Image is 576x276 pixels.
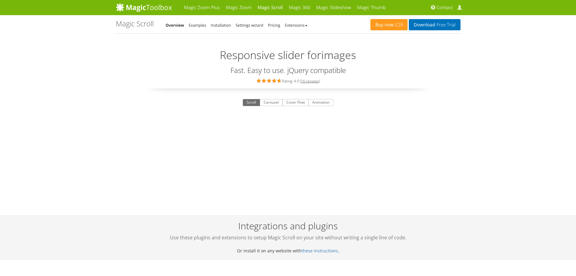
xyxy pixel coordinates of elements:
span: Use these plugins and extensions to setup Magic Scroll on your site without writing a single line... [116,234,460,241]
span: £29 [394,22,403,27]
h3: Fast. Easy to use. jQuery compatible [116,66,460,74]
h2: Integrations and plugins [116,221,460,241]
button: Cover Flow [282,99,309,106]
button: Animation [308,99,334,106]
div: Rating: 4.9 ( ) [116,77,460,84]
a: these instructions [301,248,338,254]
a: 16 reviews [301,78,319,84]
span: images [321,47,356,63]
a: DownloadFree Trial [409,19,460,30]
span: Contact [437,5,453,11]
div: Or install it on any website with . [116,215,460,260]
h2: Responsive slider for [116,41,460,63]
img: MagicToolbox.com - Image tools for your website [116,3,172,12]
a: Installation [211,22,231,28]
a: Overview [166,22,184,28]
span: Free Trial [435,22,455,27]
a: Extensions [285,22,308,28]
a: Examples [189,22,206,28]
button: Scroll [243,99,260,106]
a: Buy now£29 [370,19,408,30]
button: Carousel [260,99,283,106]
a: Settings wizard [236,22,263,28]
h1: Magic Scroll [116,20,154,28]
a: Pricing [268,22,280,28]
